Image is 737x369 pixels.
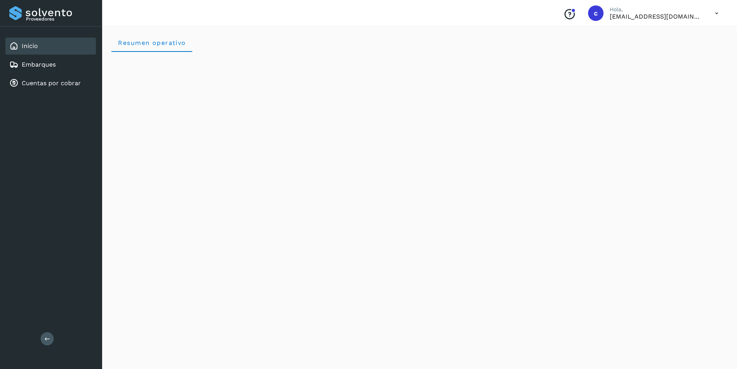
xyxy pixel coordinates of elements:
div: Embarques [5,56,96,73]
a: Inicio [22,42,38,50]
p: carlosvazqueztgc@gmail.com [610,13,703,20]
p: Hola, [610,6,703,13]
div: Cuentas por cobrar [5,75,96,92]
div: Inicio [5,38,96,55]
a: Cuentas por cobrar [22,79,81,87]
a: Embarques [22,61,56,68]
span: Resumen operativo [118,39,186,46]
p: Proveedores [26,16,93,22]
